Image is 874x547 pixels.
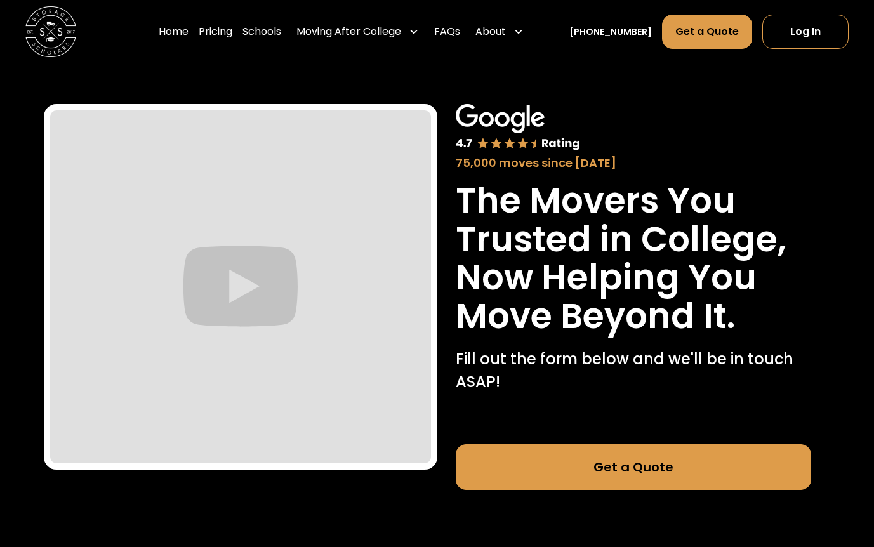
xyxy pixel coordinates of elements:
h1: The Movers You Trusted in College, Now Helping You Move Beyond It. [456,181,811,335]
a: Home [159,14,189,49]
a: Get a Quote [662,15,752,49]
a: Pricing [199,14,232,49]
a: Get a Quote [456,444,811,490]
div: Moving After College [296,24,401,39]
p: Fill out the form below and we'll be in touch ASAP! [456,348,811,393]
div: 75,000 moves since [DATE] [456,154,811,171]
div: About [475,24,506,39]
a: [PHONE_NUMBER] [569,25,652,39]
iframe: Graduate Shipping [50,110,431,463]
a: FAQs [434,14,460,49]
img: Google 4.7 star rating [456,104,580,152]
a: Log In [762,15,849,49]
img: Storage Scholars main logo [25,6,76,57]
a: Schools [242,14,281,49]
